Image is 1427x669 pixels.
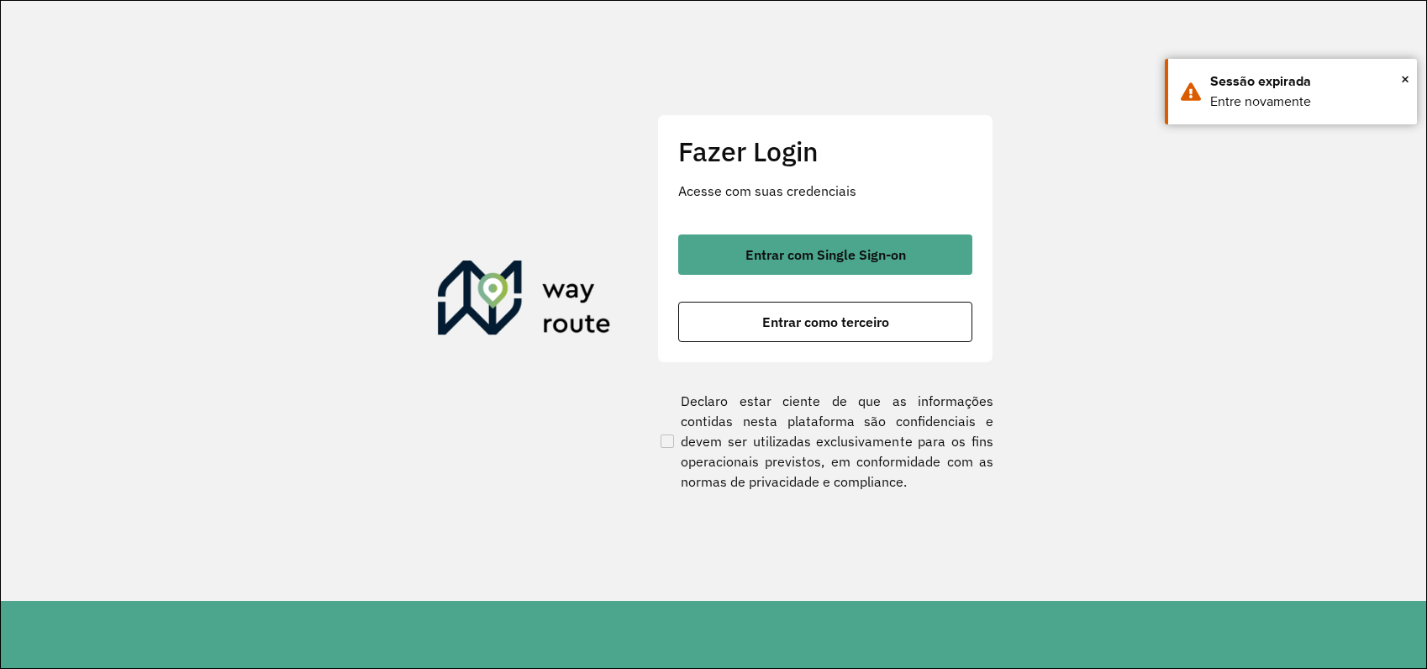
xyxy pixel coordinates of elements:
[678,135,972,167] h2: Fazer Login
[438,261,611,341] img: Roteirizador AmbevTech
[678,302,972,342] button: button
[1210,92,1404,112] div: Entre novamente
[1210,71,1404,92] div: Sessão expirada
[745,248,906,261] span: Entrar com Single Sign-on
[657,391,993,492] label: Declaro estar ciente de que as informações contidas nesta plataforma são confidenciais e devem se...
[762,315,889,329] span: Entrar como terceiro
[1401,66,1409,92] span: ×
[678,181,972,201] p: Acesse com suas credenciais
[1401,66,1409,92] button: Close
[678,234,972,275] button: button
